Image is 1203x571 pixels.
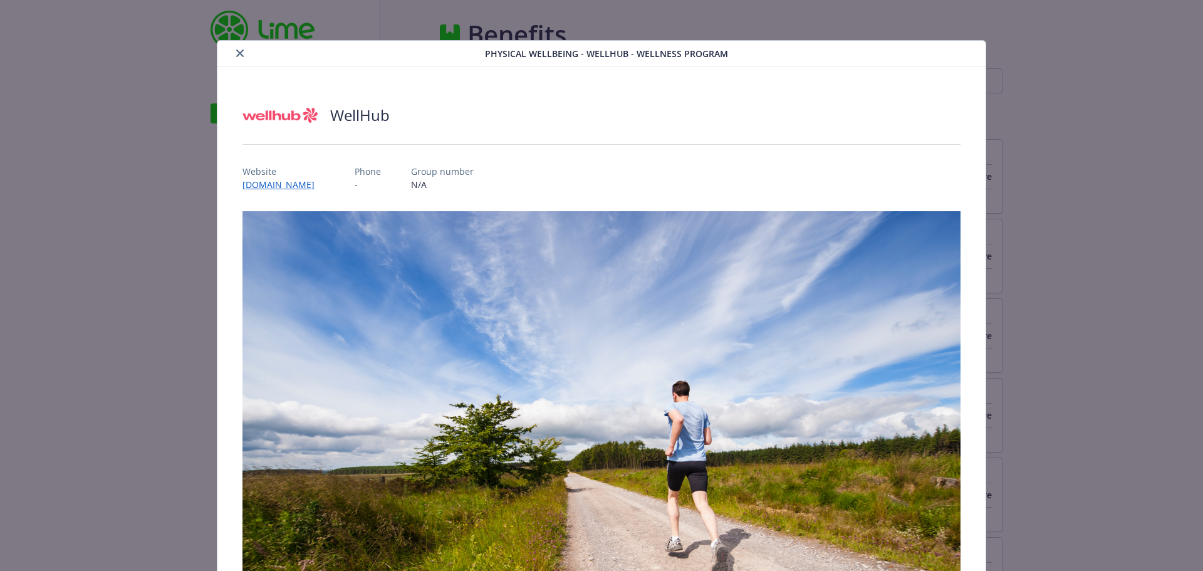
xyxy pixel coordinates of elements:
[355,165,381,178] p: Phone
[330,105,390,126] h2: WellHub
[232,46,247,61] button: close
[411,178,474,191] p: N/A
[242,97,318,134] img: Wellhub
[485,47,728,60] span: Physical Wellbeing - WellHub - Wellness Program
[355,178,381,191] p: -
[242,179,325,191] a: [DOMAIN_NAME]
[242,165,325,178] p: Website
[411,165,474,178] p: Group number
